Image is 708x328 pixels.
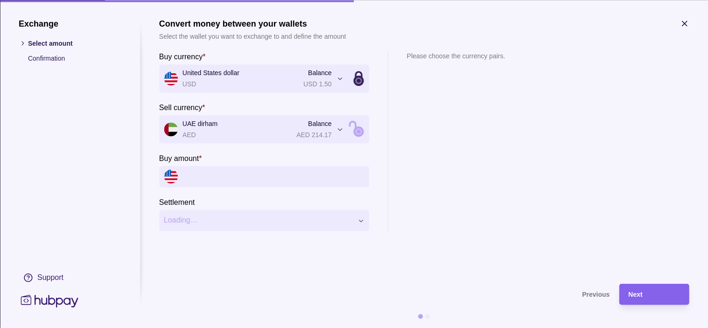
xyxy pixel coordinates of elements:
[159,154,199,162] p: Buy amount
[159,198,195,206] p: Settlement
[19,268,121,287] a: Support
[159,196,195,208] label: Settlement
[159,53,203,61] p: Buy currency
[619,284,689,305] button: Next
[159,31,346,42] p: Select the wallet you want to exchange to and define the amount
[28,53,121,63] p: Confirmation
[182,166,365,187] input: amount
[159,51,206,62] label: Buy currency
[582,291,610,299] span: Previous
[407,51,505,61] p: Please choose the currency pairs.
[159,102,205,113] label: Sell currency
[28,38,121,49] p: Select amount
[629,291,643,299] span: Next
[159,153,202,164] label: Buy amount
[164,170,178,184] img: us
[159,284,610,305] button: Previous
[159,19,346,29] h1: Convert money between your wallets
[159,104,202,112] p: Sell currency
[37,272,63,283] div: Support
[19,19,121,29] h1: Exchange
